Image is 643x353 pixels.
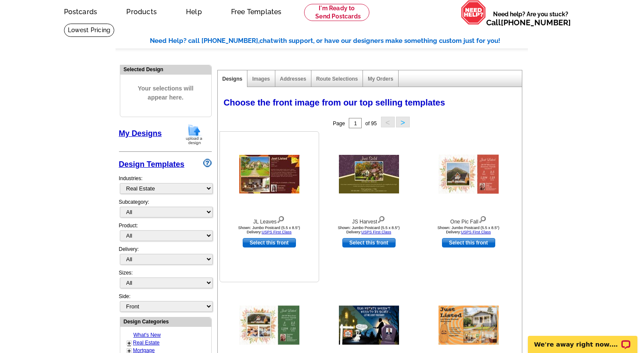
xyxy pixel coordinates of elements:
div: Selected Design [120,65,211,73]
a: [PHONE_NUMBER] [501,18,571,27]
img: view design details [377,214,385,223]
div: Need Help? call [PHONE_NUMBER], with support, or have our designers make something custom just fo... [150,36,528,46]
div: Subcategory: [119,198,212,222]
div: Design Categories [120,317,211,326]
div: JL Leaves [222,214,317,226]
img: Three Pic Fall [239,306,299,345]
a: Images [252,76,270,82]
div: Side: [119,293,212,313]
img: Halloween JL/JS [439,306,499,345]
div: JS Harvest [322,214,416,226]
a: USPS First Class [262,230,292,234]
a: My Orders [368,76,393,82]
a: use this design [442,238,495,247]
span: Need help? Are you stuck? [486,10,575,27]
a: Route Selections [316,76,358,82]
a: use this design [342,238,396,247]
img: view design details [478,214,487,223]
img: JS Harvest [339,155,399,193]
span: Your selections will appear here. [127,75,205,111]
a: Products [113,1,171,21]
span: of 95 [365,121,377,127]
a: USPS First Class [461,230,491,234]
button: < [381,117,395,127]
a: Designs [222,76,243,82]
div: Delivery: [119,245,212,269]
img: view design details [277,214,285,223]
img: Halloween Light M [339,306,399,345]
a: Postcards [50,1,111,21]
a: Real Estate [133,340,160,346]
a: My Designs [119,129,162,138]
div: Sizes: [119,269,212,293]
div: Shown: Jumbo Postcard (5.5 x 8.5") Delivery: [421,226,516,234]
div: Shown: Jumbo Postcard (5.5 x 8.5") Delivery: [222,226,317,234]
img: upload-design [183,124,205,145]
a: Design Templates [119,160,185,169]
a: USPS First Class [361,230,391,234]
a: + [128,340,131,347]
div: Product: [119,222,212,245]
span: chat [259,37,273,45]
span: Page [333,121,345,127]
a: Free Templates [217,1,296,21]
img: design-wizard-help-icon.png [203,159,212,167]
div: Industries: [119,170,212,198]
a: use this design [243,238,296,247]
a: Addresses [280,76,306,82]
a: What's New [134,332,161,338]
img: JL Leaves [239,155,299,193]
div: One Pic Fall [421,214,516,226]
div: Shown: Jumbo Postcard (5.5 x 8.5") Delivery: [322,226,416,234]
span: Choose the front image from our top selling templates [224,98,445,107]
img: One Pic Fall [439,155,499,194]
a: Help [172,1,216,21]
span: Call [486,18,571,27]
iframe: LiveChat chat widget [522,326,643,353]
button: > [396,117,410,127]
